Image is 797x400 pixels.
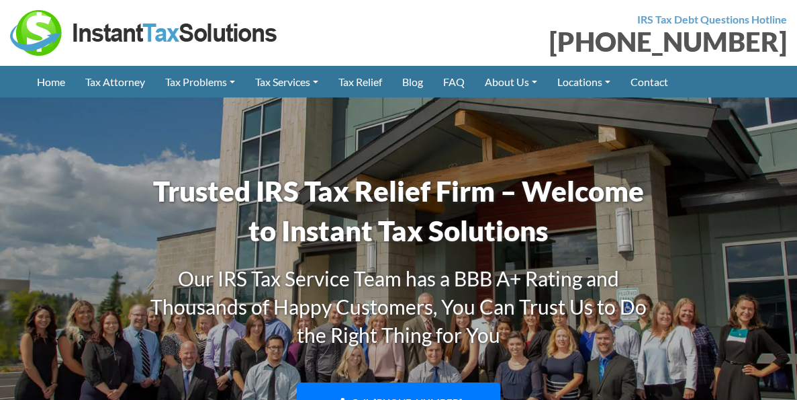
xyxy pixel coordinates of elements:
a: Tax Problems [155,66,245,97]
h1: Trusted IRS Tax Relief Firm – Welcome to Instant Tax Solutions [140,171,657,251]
a: Home [27,66,75,97]
a: Tax Services [245,66,328,97]
a: FAQ [433,66,475,97]
a: Tax Relief [328,66,392,97]
a: About Us [475,66,547,97]
img: Instant Tax Solutions Logo [10,10,279,56]
div: [PHONE_NUMBER] [409,28,788,55]
a: Instant Tax Solutions Logo [10,25,279,38]
a: Locations [547,66,620,97]
a: Blog [392,66,433,97]
strong: IRS Tax Debt Questions Hotline [637,13,787,26]
h3: Our IRS Tax Service Team has a BBB A+ Rating and Thousands of Happy Customers, You Can Trust Us t... [140,264,657,349]
a: Tax Attorney [75,66,155,97]
a: Contact [620,66,678,97]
